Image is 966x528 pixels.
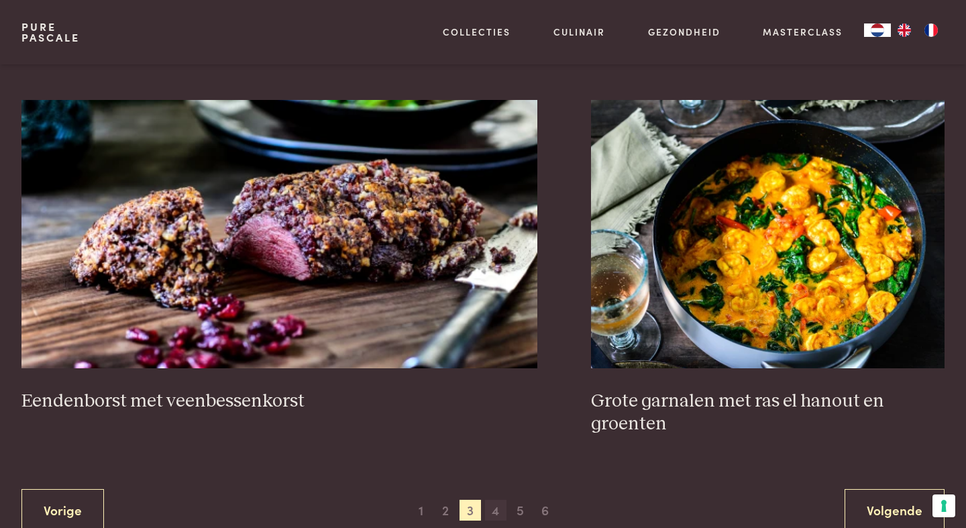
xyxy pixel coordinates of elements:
[918,23,945,37] a: FR
[864,23,891,37] div: Language
[410,500,431,521] span: 1
[864,23,945,37] aside: Language selected: Nederlands
[553,25,605,39] a: Culinair
[435,500,456,521] span: 2
[763,25,843,39] a: Masterclass
[591,100,945,368] img: Grote garnalen met ras el hanout en groenten
[21,100,538,413] a: Eendenborst met veenbessenkorst Eendenborst met veenbessenkorst
[460,500,481,521] span: 3
[648,25,720,39] a: Gezondheid
[443,25,511,39] a: Collecties
[535,500,556,521] span: 6
[932,494,955,517] button: Uw voorkeuren voor toestemming voor trackingtechnologieën
[591,390,945,436] h3: Grote garnalen met ras el hanout en groenten
[21,390,538,413] h3: Eendenborst met veenbessenkorst
[891,23,918,37] a: EN
[864,23,891,37] a: NL
[891,23,945,37] ul: Language list
[510,500,531,521] span: 5
[485,500,506,521] span: 4
[21,100,538,368] img: Eendenborst met veenbessenkorst
[591,100,945,436] a: Grote garnalen met ras el hanout en groenten Grote garnalen met ras el hanout en groenten
[21,21,80,43] a: PurePascale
